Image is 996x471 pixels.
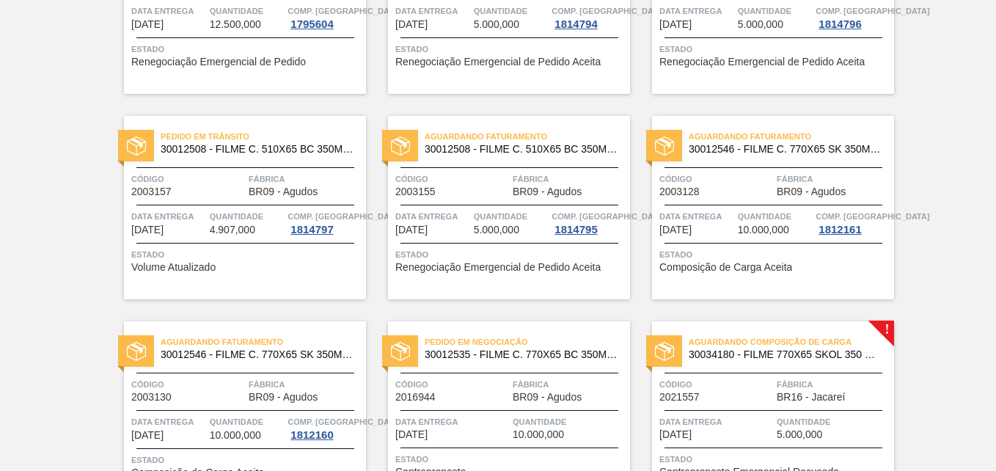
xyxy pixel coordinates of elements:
[395,377,509,392] span: Código
[659,186,700,197] span: 2003128
[425,335,630,349] span: Pedido em Negociação
[474,4,549,18] span: Quantidade
[395,262,601,273] span: Renegociação Emergencial de Pedido Aceita
[395,19,428,30] span: 23/09/2025
[659,392,700,403] span: 2021557
[655,342,674,361] img: estado
[161,335,366,349] span: Aguardando Faturamento
[659,429,692,440] span: 01/10/2025
[513,186,582,197] span: BR09 - Agudos
[210,415,285,429] span: Quantidade
[425,144,618,155] span: 30012508 - FILME C. 510X65 BC 350ML MP C18 429
[552,224,600,235] div: 1814795
[131,377,245,392] span: Código
[552,4,665,18] span: Comp. Carga
[513,377,626,392] span: Fábrica
[659,172,773,186] span: Código
[131,19,164,30] span: 12/09/2025
[816,209,890,235] a: Comp. [GEOGRAPHIC_DATA]1812161
[288,209,362,235] a: Comp. [GEOGRAPHIC_DATA]1814797
[659,262,792,273] span: Composição de Carga Aceita
[249,392,318,403] span: BR09 - Agudos
[659,224,692,235] span: 25/09/2025
[288,429,336,441] div: 1812160
[395,209,470,224] span: Data entrega
[552,209,665,224] span: Comp. Carga
[816,209,929,224] span: Comp. Carga
[738,4,813,18] span: Quantidade
[366,116,630,299] a: estadoAguardando Faturamento30012508 - FILME C. 510X65 BC 350ML MP C18 429Código2003155FábricaBR0...
[131,42,362,56] span: Status
[474,19,519,30] span: 5.000,000
[249,172,362,186] span: Fábrica
[131,262,216,273] span: Volume Atualizado
[210,430,261,441] span: 10.000,000
[131,186,172,197] span: 2003157
[288,4,362,30] a: Comp. [GEOGRAPHIC_DATA]1795604
[395,56,601,67] span: Renegociação Emergencial de Pedido Aceita
[131,392,172,403] span: 2003130
[777,429,822,440] span: 5.000,000
[102,116,366,299] a: estadoPedido em Trânsito30012508 - FILME C. 510X65 BC 350ML MP C18 429Código2003157FábricaBR09 - ...
[127,136,146,156] img: estado
[395,224,428,235] span: 23/09/2025
[689,129,894,144] span: Aguardando Faturamento
[474,224,519,235] span: 5.000,000
[395,392,436,403] span: 2016944
[659,452,890,467] span: Status
[552,209,626,235] a: Comp. [GEOGRAPHIC_DATA]1814795
[131,247,362,262] span: Status
[659,209,734,224] span: Data entrega
[395,172,509,186] span: Código
[288,209,401,224] span: Comp. Carga
[131,453,362,467] span: Status
[395,4,470,18] span: Data entrega
[513,392,582,403] span: BR09 - Agudos
[689,144,882,155] span: 30012546 - FILME C. 770X65 SK 350ML C12 429
[738,224,789,235] span: 10.000,000
[131,224,164,235] span: 23/09/2025
[131,4,206,18] span: Data entrega
[395,452,626,467] span: Status
[552,4,626,30] a: Comp. [GEOGRAPHIC_DATA]1814794
[777,186,846,197] span: BR09 - Agudos
[425,129,630,144] span: Aguardando Faturamento
[513,172,626,186] span: Fábrica
[288,4,401,18] span: Comp. Carga
[630,116,894,299] a: estadoAguardando Faturamento30012546 - FILME C. 770X65 SK 350ML C12 429Código2003128FábricaBR09 -...
[659,415,773,429] span: Data entrega
[395,429,428,440] span: 25/09/2025
[288,415,401,429] span: Comp. Carga
[131,415,206,429] span: Data entrega
[210,209,285,224] span: Quantidade
[131,56,306,67] span: Renegociação Emergencial de Pedido
[513,429,564,440] span: 10.000,000
[738,19,783,30] span: 5.000,000
[161,129,366,144] span: Pedido em Trânsito
[210,19,261,30] span: 12.500,000
[777,392,845,403] span: BR16 - Jacareí
[777,172,890,186] span: Fábrica
[659,42,890,56] span: Status
[655,136,674,156] img: estado
[425,349,618,360] span: 30012535 - FILME C. 770X65 BC 350ML C12 429
[288,18,336,30] div: 1795604
[659,247,890,262] span: Status
[288,224,336,235] div: 1814797
[395,247,626,262] span: Status
[249,377,362,392] span: Fábrica
[210,4,285,18] span: Quantidade
[391,342,410,361] img: estado
[131,209,206,224] span: Data entrega
[777,415,890,429] span: Quantidade
[474,209,549,224] span: Quantidade
[131,430,164,441] span: 25/09/2025
[161,144,354,155] span: 30012508 - FILME C. 510X65 BC 350ML MP C18 429
[816,18,864,30] div: 1814796
[689,349,882,360] span: 30034180 - FILME 770X65 SKOL 350 MP C12
[659,56,865,67] span: Renegociação Emergencial de Pedido Aceita
[127,342,146,361] img: estado
[777,377,890,392] span: Fábrica
[395,186,436,197] span: 2003155
[738,209,813,224] span: Quantidade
